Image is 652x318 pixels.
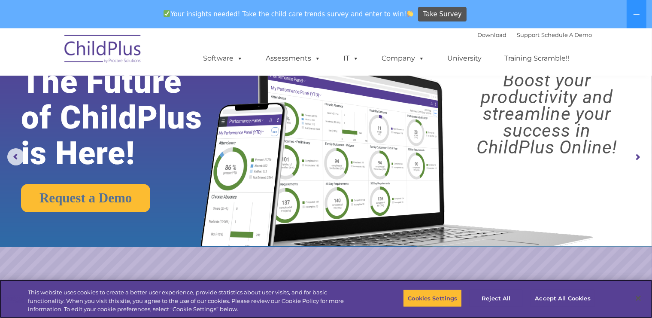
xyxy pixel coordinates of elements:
[28,288,358,314] div: This website uses cookies to create a better user experience, provide statistics about user visit...
[478,31,507,38] a: Download
[164,10,170,17] img: ✅
[423,7,462,22] span: Take Survey
[373,50,434,67] a: Company
[530,289,595,307] button: Accept All Cookies
[119,92,156,98] span: Phone number
[258,50,330,67] a: Assessments
[439,50,491,67] a: University
[119,57,146,63] span: Last name
[542,31,592,38] a: Schedule A Demo
[335,50,368,67] a: IT
[160,6,417,22] span: Your insights needed! Take the child care trends survey and enter to win!
[517,31,540,38] a: Support
[418,7,467,22] a: Take Survey
[629,289,648,308] button: Close
[403,289,462,307] button: Cookies Settings
[407,10,413,17] img: 👏
[21,184,150,212] a: Request a Demo
[496,50,578,67] a: Training Scramble!!
[469,289,523,307] button: Reject All
[60,29,146,72] img: ChildPlus by Procare Solutions
[195,50,252,67] a: Software
[21,64,229,171] rs-layer: The Future of ChildPlus is Here!
[478,31,592,38] font: |
[450,72,644,156] rs-layer: Boost your productivity and streamline your success in ChildPlus Online!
